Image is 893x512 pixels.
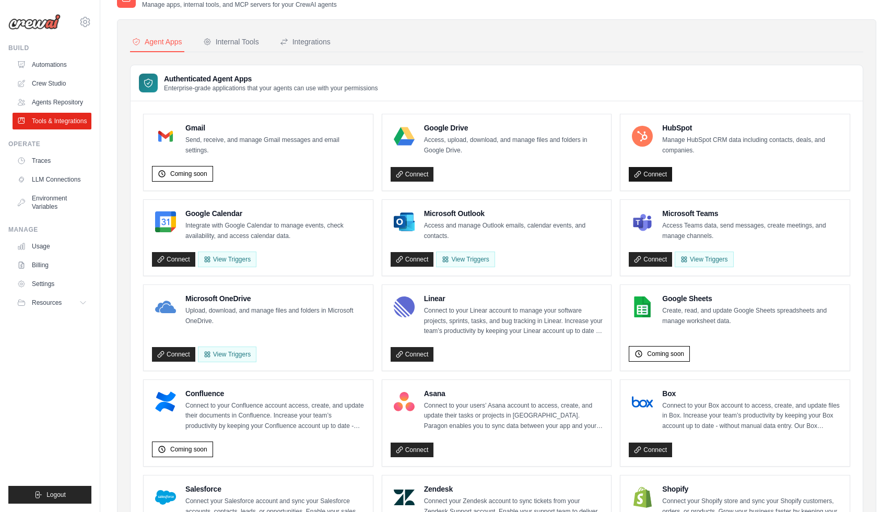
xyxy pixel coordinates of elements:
a: LLM Connections [13,171,91,188]
div: Internal Tools [203,37,259,47]
p: Manage HubSpot CRM data including contacts, deals, and companies. [662,135,841,156]
a: Connect [391,167,434,182]
a: Usage [13,238,91,255]
div: Build [8,44,91,52]
h4: Microsoft Teams [662,208,841,219]
button: Internal Tools [201,32,261,52]
a: Connect [391,443,434,457]
button: Logout [8,486,91,504]
img: Shopify Logo [632,487,653,508]
button: Resources [13,294,91,311]
span: Coming soon [170,445,207,454]
div: Agent Apps [132,37,182,47]
img: HubSpot Logo [632,126,653,147]
a: Billing [13,257,91,273]
div: Manage [8,225,91,234]
button: Integrations [278,32,333,52]
span: Coming soon [647,350,684,358]
p: Access and manage Outlook emails, calendar events, and contacts. [424,221,603,241]
div: Operate [8,140,91,148]
: View Triggers [436,252,495,267]
: View Triggers [675,252,733,267]
p: Access, upload, download, and manage files and folders in Google Drive. [424,135,603,156]
img: Salesforce Logo [155,487,176,508]
img: Logo [8,14,61,30]
img: Google Drive Logo [394,126,415,147]
img: Microsoft OneDrive Logo [155,296,176,317]
p: Connect to your Linear account to manage your software projects, sprints, tasks, and bug tracking... [424,306,603,337]
h4: Box [662,388,841,399]
h4: Google Sheets [662,293,841,304]
img: Linear Logo [394,296,415,317]
div: Integrations [280,37,331,47]
img: Confluence Logo [155,391,176,412]
a: Connect [629,443,672,457]
h4: Microsoft OneDrive [185,293,365,304]
button: Agent Apps [130,32,184,52]
h4: Gmail [185,123,365,133]
p: Connect to your Confluence account access, create, and update their documents in Confluence. Incr... [185,401,365,432]
button: View Triggers [198,252,256,267]
img: Zendesk Logo [394,487,415,508]
a: Agents Repository [13,94,91,111]
p: Upload, download, and manage files and folders in Microsoft OneDrive. [185,306,365,326]
span: Coming soon [170,170,207,178]
a: Tools & Integrations [13,113,91,129]
h3: Authenticated Agent Apps [164,74,378,84]
h4: Shopify [662,484,841,494]
p: Access Teams data, send messages, create meetings, and manage channels. [662,221,841,241]
img: Box Logo [632,391,653,412]
img: Microsoft Outlook Logo [394,211,415,232]
h4: Google Drive [424,123,603,133]
h4: Microsoft Outlook [424,208,603,219]
p: Enterprise-grade applications that your agents can use with your permissions [164,84,378,92]
h4: Zendesk [424,484,603,494]
a: Connect [629,252,672,267]
a: Traces [13,152,91,169]
p: Send, receive, and manage Gmail messages and email settings. [185,135,365,156]
a: Connect [391,347,434,362]
span: Resources [32,299,62,307]
a: Connect [391,252,434,267]
a: Connect [629,167,672,182]
img: Google Calendar Logo [155,211,176,232]
a: Settings [13,276,91,292]
span: Logout [46,491,66,499]
a: Connect [152,347,195,362]
h4: HubSpot [662,123,841,133]
img: Google Sheets Logo [632,296,653,317]
a: Environment Variables [13,190,91,215]
h4: Confluence [185,388,365,399]
h4: Linear [424,293,603,304]
p: Integrate with Google Calendar to manage events, check availability, and access calendar data. [185,221,365,241]
a: Automations [13,56,91,73]
a: Connect [152,252,195,267]
img: Gmail Logo [155,126,176,147]
h4: Google Calendar [185,208,365,219]
img: Asana Logo [394,391,415,412]
: View Triggers [198,347,256,362]
p: Connect to your users’ Asana account to access, create, and update their tasks or projects in [GE... [424,401,603,432]
img: Microsoft Teams Logo [632,211,653,232]
p: Create, read, and update Google Sheets spreadsheets and manage worksheet data. [662,306,841,326]
h4: Salesforce [185,484,365,494]
h4: Asana [424,388,603,399]
p: Manage apps, internal tools, and MCP servers for your CrewAI agents [142,1,337,9]
p: Connect to your Box account to access, create, and update files in Box. Increase your team’s prod... [662,401,841,432]
a: Crew Studio [13,75,91,92]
